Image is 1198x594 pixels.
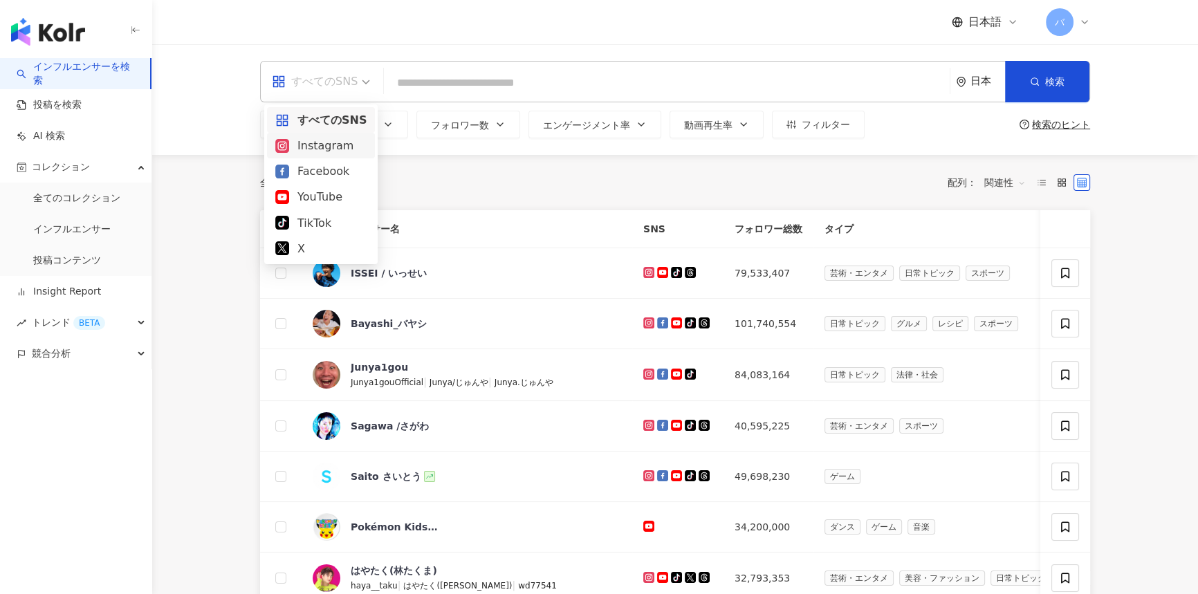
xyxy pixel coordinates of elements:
[32,151,90,183] span: コレクション
[824,316,885,331] span: 日常トピック
[948,171,1033,194] div: 配列：
[824,469,860,484] span: ゲーム
[302,210,632,248] th: インフルエンサー名
[32,307,105,338] span: トレンド
[17,129,65,143] a: AI 検索
[11,18,85,46] img: logo
[275,113,289,127] span: appstore
[824,570,894,586] span: 芸術・エンタメ
[970,75,1005,87] div: 日本
[670,111,764,138] button: 動画再生率
[512,579,518,591] span: |
[891,316,927,331] span: グルメ
[313,310,340,337] img: KOL Avatar
[990,570,1051,586] span: 日常トピック
[260,177,325,188] div: 全 件
[824,266,894,281] span: 芸術・エンタメ
[33,192,120,205] a: 全てのコレクション
[272,75,286,89] span: appstore
[724,401,813,452] td: 40,595,225
[313,259,340,287] img: KOL Avatar
[275,214,367,232] div: TikTok
[824,519,860,535] span: ダンス
[824,418,894,434] span: 芸術・エンタメ
[275,188,367,205] div: YouTube
[73,316,105,330] div: BETA
[313,412,340,440] img: KOL Avatar
[495,378,553,387] span: Junya.じゅんや
[724,299,813,349] td: 101,740,554
[416,111,520,138] button: フォロワー数
[518,581,557,591] span: wd77541
[351,564,437,577] div: はやたく(林たくま)
[543,120,630,131] span: エンゲージメント率
[351,419,429,433] div: Sagawa /さがわ
[488,376,495,387] span: |
[313,259,621,287] a: KOL AvatarISSEI / いっせい
[772,111,865,138] button: フィルター
[17,60,139,87] a: searchインフルエンサーを検索
[403,581,512,591] span: はやたく([PERSON_NAME])
[866,519,902,535] span: ゲーム
[899,570,985,586] span: 美容・ファッション
[275,163,367,180] div: Facebook
[351,360,408,374] div: Junya1gou
[899,418,943,434] span: スポーツ
[891,367,943,382] span: 法律・社会
[1055,15,1065,30] span: バ
[724,210,813,248] th: フォロワー総数
[33,223,111,236] a: インフルエンサー
[17,318,26,328] span: rise
[313,361,340,389] img: KOL Avatar
[313,360,621,389] a: KOL AvatarJunya1gouJunya1gouOfficial|Junya/じゅんや|Junya.じゅんや
[260,111,335,138] button: タイプ
[17,98,82,112] a: 投稿を検索
[313,513,621,541] a: KOL AvatarPokémon Kids TV
[974,316,1018,331] span: スポーツ
[351,520,441,534] div: Pokémon Kids TV
[275,111,367,129] div: すべてのSNS
[313,310,621,337] a: KOL AvatarBayashi_バヤシ
[313,564,621,593] a: KOL Avatarはやたく(林たくま)haya__taku|はやたく([PERSON_NAME])|wd77541
[724,349,813,401] td: 84,083,164
[724,452,813,502] td: 49,698,230
[824,367,885,382] span: 日常トピック
[33,254,101,268] a: 投稿コンテンツ
[313,564,340,592] img: KOL Avatar
[966,266,1010,281] span: スポーツ
[899,266,960,281] span: 日常トピック
[956,77,966,87] span: environment
[351,470,421,483] div: Saito さいとう
[802,119,850,130] span: フィルター
[430,378,488,387] span: Junya/じゅんや
[351,266,427,280] div: ISSEI / いっせい
[313,412,621,440] a: KOL AvatarSagawa /さがわ
[724,502,813,553] td: 34,200,000
[907,519,935,535] span: 音楽
[932,316,968,331] span: レシピ
[272,71,358,93] div: すべてのSNS
[17,285,101,299] a: Insight Report
[1005,61,1089,102] button: 検索
[351,317,427,331] div: Bayashi_バヤシ
[275,240,367,257] div: X
[313,463,340,490] img: KOL Avatar
[632,210,724,248] th: SNS
[984,171,1026,194] span: 関連性
[724,248,813,299] td: 79,533,407
[32,338,71,369] span: 競合分析
[423,376,430,387] span: |
[351,378,423,387] span: Junya1gouOfficial
[275,137,367,154] div: Instagram
[1032,119,1090,130] div: 検索のヒント
[968,15,1002,30] span: 日本語
[398,579,404,591] span: |
[313,463,621,490] a: KOL AvatarSaito さいとう
[431,120,489,131] span: フォロワー数
[684,120,732,131] span: 動画再生率
[528,111,661,138] button: エンゲージメント率
[1020,120,1029,129] span: question-circle
[1045,76,1065,87] span: 検索
[351,581,398,591] span: haya__taku
[313,513,340,541] img: KOL Avatar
